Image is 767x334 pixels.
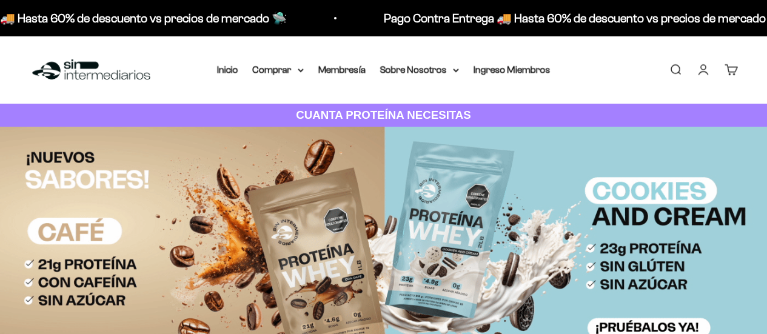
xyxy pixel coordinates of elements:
[474,64,551,75] a: Ingreso Miembros
[318,64,366,75] a: Membresía
[296,109,471,121] strong: CUANTA PROTEÍNA NECESITAS
[217,64,238,75] a: Inicio
[380,62,459,78] summary: Sobre Nosotros
[181,8,581,28] p: Pago Contra Entrega 🚚 Hasta 60% de descuento vs precios de mercado 🛸
[253,62,304,78] summary: Comprar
